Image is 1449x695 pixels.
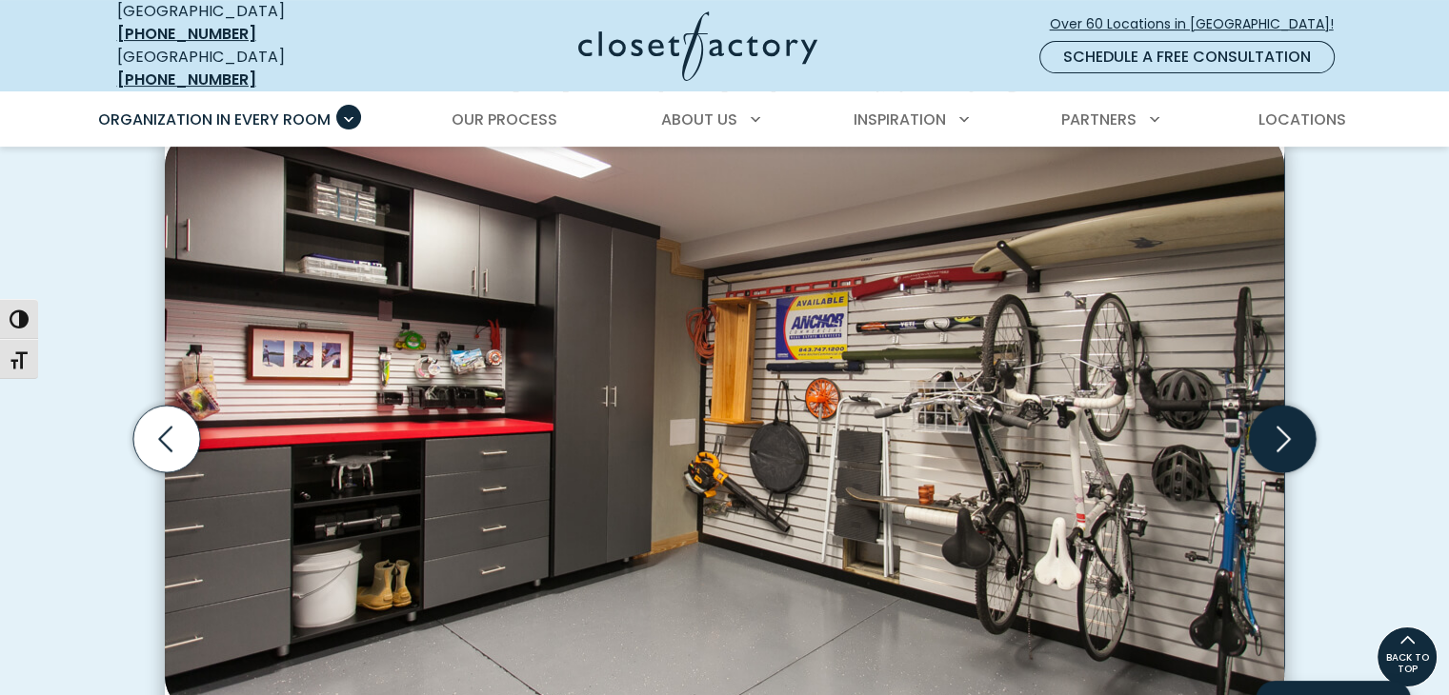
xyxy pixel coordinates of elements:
a: [PHONE_NUMBER] [117,23,256,45]
span: Locations [1258,109,1345,130]
a: Schedule a Free Consultation [1039,41,1335,73]
span: Partners [1061,109,1137,130]
span: Organization in Every Room [98,109,331,130]
button: Next slide [1241,398,1323,480]
nav: Primary Menu [85,93,1365,147]
div: [GEOGRAPHIC_DATA] [117,46,393,91]
button: Previous slide [126,398,208,480]
a: Over 60 Locations in [GEOGRAPHIC_DATA]! [1049,8,1350,41]
img: Closet Factory Logo [578,11,817,81]
span: Inspiration [854,109,946,130]
span: Our Process [452,109,557,130]
span: About Us [661,109,737,130]
a: [PHONE_NUMBER] [117,69,256,90]
span: Over 60 Locations in [GEOGRAPHIC_DATA]! [1050,14,1349,34]
a: BACK TO TOP [1377,626,1438,687]
span: BACK TO TOP [1378,652,1437,675]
